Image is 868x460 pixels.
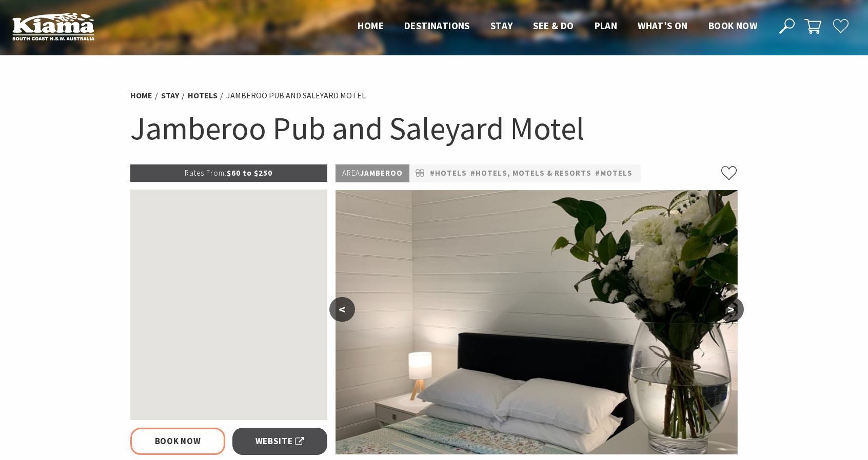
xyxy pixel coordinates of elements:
a: Stay [161,90,179,101]
span: Rates From: [185,168,227,178]
a: #Hotels [430,167,467,180]
a: #Motels [595,167,633,180]
span: Plan [595,19,618,32]
span: What’s On [638,19,688,32]
a: #Hotels, Motels & Resorts [470,167,591,180]
span: Home [358,19,384,32]
a: Home [130,90,152,101]
img: Kiama Logo [12,12,94,40]
span: Book now [708,19,757,32]
h1: Jamberoo Pub and Saleyard Motel [130,108,738,149]
button: < [329,297,355,322]
a: Book Now [130,428,225,455]
span: Website [255,434,305,448]
li: Jamberoo Pub and Saleyard Motel [226,89,366,102]
span: Destinations [404,19,470,32]
span: Stay [490,19,513,32]
a: Website [232,428,327,455]
a: Hotels [188,90,218,101]
span: Area [342,168,360,178]
img: Pub Style Room 9 [336,190,738,454]
button: > [718,297,744,322]
span: See & Do [533,19,574,32]
nav: Main Menu [347,18,767,35]
p: Jamberoo [336,164,409,182]
p: $60 to $250 [130,164,327,182]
